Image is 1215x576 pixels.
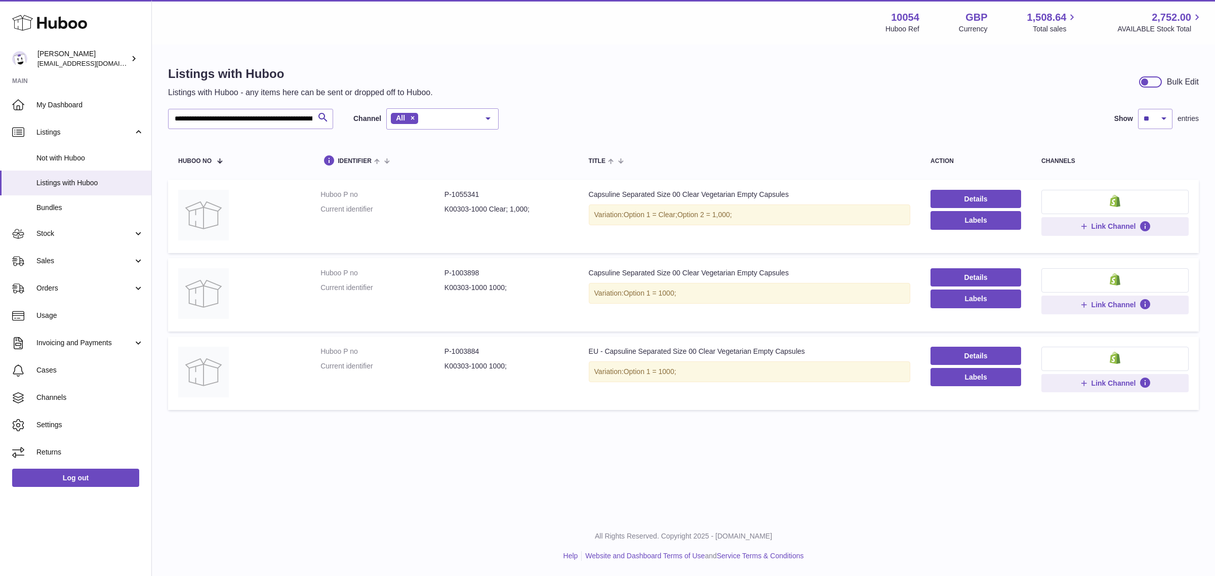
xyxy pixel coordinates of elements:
[1027,11,1067,24] span: 1,508.64
[36,420,144,430] span: Settings
[36,100,144,110] span: My Dashboard
[444,361,569,371] dd: K00303-1000 1000;
[320,204,444,214] dt: Current identifier
[444,190,569,199] dd: P-1055341
[1091,379,1136,388] span: Link Channel
[353,114,381,124] label: Channel
[1110,273,1120,285] img: shopify-small.png
[178,158,212,164] span: Huboo no
[320,268,444,278] dt: Huboo P no
[1117,24,1203,34] span: AVAILABLE Stock Total
[589,268,910,278] div: Capsuline Separated Size 00 Clear Vegetarian Empty Capsules
[624,367,676,376] span: Option 1 = 1000;
[1117,11,1203,34] a: 2,752.00 AVAILABLE Stock Total
[444,268,569,278] dd: P-1003898
[160,531,1207,541] p: All Rights Reserved. Copyright 2025 - [DOMAIN_NAME]
[1178,114,1199,124] span: entries
[36,393,144,402] span: Channels
[1110,195,1120,207] img: shopify-small.png
[36,365,144,375] span: Cases
[589,204,910,225] div: Variation:
[320,283,444,293] dt: Current identifier
[1033,24,1078,34] span: Total sales
[36,311,144,320] span: Usage
[444,347,569,356] dd: P-1003884
[36,153,144,163] span: Not with Huboo
[589,283,910,304] div: Variation:
[589,347,910,356] div: EU - Capsuline Separated Size 00 Clear Vegetarian Empty Capsules
[582,551,803,561] li: and
[1027,11,1078,34] a: 1,508.64 Total sales
[36,256,133,266] span: Sales
[589,361,910,382] div: Variation:
[930,368,1021,386] button: Labels
[36,203,144,213] span: Bundles
[320,361,444,371] dt: Current identifier
[1041,296,1189,314] button: Link Channel
[36,338,133,348] span: Invoicing and Payments
[338,158,372,164] span: identifier
[1041,374,1189,392] button: Link Channel
[178,347,229,397] img: EU - Capsuline Separated Size 00 Clear Vegetarian Empty Capsules
[891,11,919,24] strong: 10054
[930,347,1021,365] a: Details
[1091,300,1136,309] span: Link Channel
[624,211,677,219] span: Option 1 = Clear;
[36,283,133,293] span: Orders
[36,128,133,137] span: Listings
[930,211,1021,229] button: Labels
[930,158,1021,164] div: action
[563,552,578,560] a: Help
[1114,114,1133,124] label: Show
[1167,76,1199,88] div: Bulk Edit
[36,178,144,188] span: Listings with Huboo
[677,211,732,219] span: Option 2 = 1,000;
[585,552,705,560] a: Website and Dashboard Terms of Use
[37,49,129,68] div: [PERSON_NAME]
[12,51,27,66] img: internalAdmin-10054@internal.huboo.com
[178,190,229,240] img: Capsuline Separated Size 00 Clear Vegetarian Empty Capsules
[1041,217,1189,235] button: Link Channel
[1110,352,1120,364] img: shopify-small.png
[717,552,804,560] a: Service Terms & Conditions
[396,114,405,122] span: All
[959,24,988,34] div: Currency
[444,204,569,214] dd: K00303-1000 Clear; 1,000;
[320,347,444,356] dt: Huboo P no
[36,447,144,457] span: Returns
[168,66,433,82] h1: Listings with Huboo
[1091,222,1136,231] span: Link Channel
[930,290,1021,308] button: Labels
[320,190,444,199] dt: Huboo P no
[36,229,133,238] span: Stock
[624,289,676,297] span: Option 1 = 1000;
[589,158,605,164] span: title
[589,190,910,199] div: Capsuline Separated Size 00 Clear Vegetarian Empty Capsules
[178,268,229,319] img: Capsuline Separated Size 00 Clear Vegetarian Empty Capsules
[885,24,919,34] div: Huboo Ref
[930,268,1021,286] a: Details
[1152,11,1191,24] span: 2,752.00
[930,190,1021,208] a: Details
[37,59,149,67] span: [EMAIL_ADDRESS][DOMAIN_NAME]
[444,283,569,293] dd: K00303-1000 1000;
[1041,158,1189,164] div: channels
[168,87,433,98] p: Listings with Huboo - any items here can be sent or dropped off to Huboo.
[965,11,987,24] strong: GBP
[12,469,139,487] a: Log out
